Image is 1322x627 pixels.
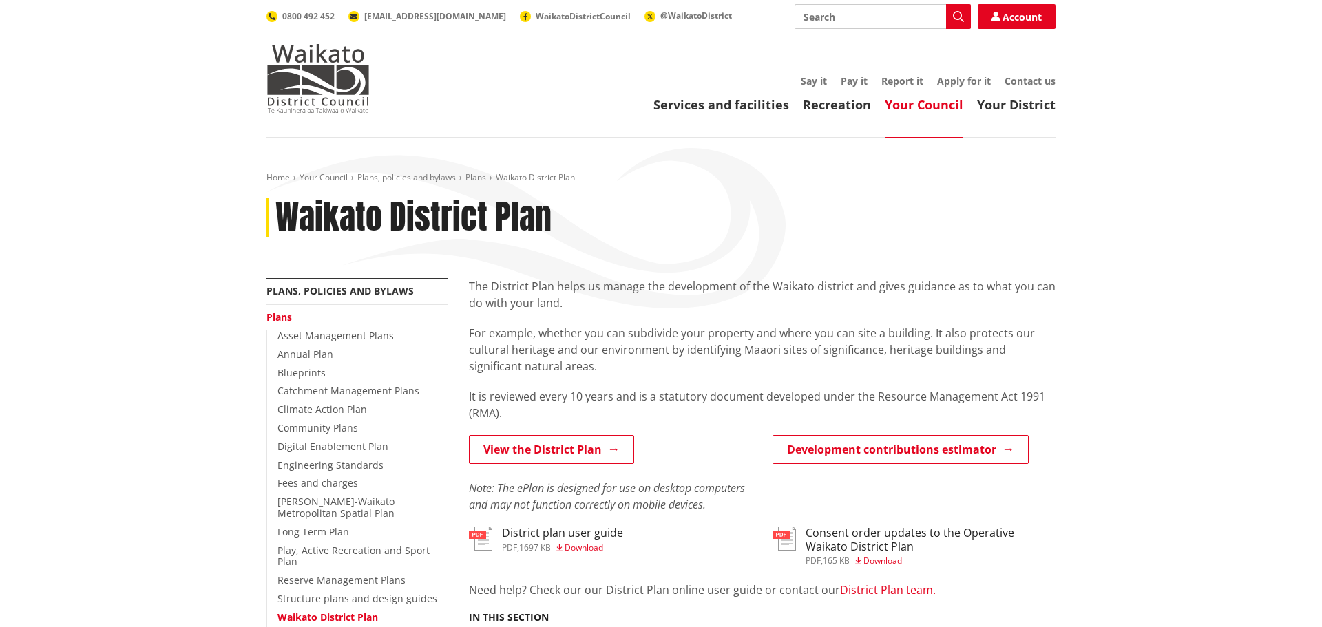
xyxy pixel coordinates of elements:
a: Recreation [803,96,871,113]
a: District Plan team. [840,582,936,597]
a: WaikatoDistrictCouncil [520,10,631,22]
a: Pay it [841,74,868,87]
a: Long Term Plan [277,525,349,538]
a: Development contributions estimator [773,435,1029,464]
a: Digital Enablement Plan [277,440,388,453]
a: Annual Plan [277,348,333,361]
h3: District plan user guide [502,527,623,540]
a: Your Council [300,171,348,183]
a: Say it [801,74,827,87]
a: Plans [266,310,292,323]
a: Reserve Management Plans [277,573,406,586]
a: District plan user guide pdf,1697 KB Download [469,527,623,551]
a: Your Council [885,96,963,113]
span: 0800 492 452 [282,10,335,22]
a: Plans, policies and bylaws [266,284,414,297]
img: document-pdf.svg [773,527,796,551]
img: document-pdf.svg [469,527,492,551]
a: Waikato District Plan [277,610,378,624]
a: Plans [465,171,486,183]
nav: breadcrumb [266,172,1056,184]
div: , [806,557,1056,565]
h1: Waikato District Plan [275,198,552,237]
div: , [502,544,623,552]
a: Services and facilities [653,96,789,113]
span: pdf [806,555,821,566]
input: Search input [795,4,971,29]
span: @WaikatoDistrict [660,10,732,21]
p: For example, whether you can subdivide your property and where you can site a building. It also p... [469,325,1056,374]
a: Account [978,4,1056,29]
a: [PERSON_NAME]-Waikato Metropolitan Spatial Plan [277,495,395,520]
a: Catchment Management Plans [277,384,419,397]
a: Your District [977,96,1056,113]
p: Need help? Check our our District Plan online user guide or contact our [469,582,1056,598]
span: WaikatoDistrictCouncil [536,10,631,22]
a: Engineering Standards [277,458,384,471]
a: Apply for it [937,74,991,87]
a: [EMAIL_ADDRESS][DOMAIN_NAME] [348,10,506,22]
span: [EMAIL_ADDRESS][DOMAIN_NAME] [364,10,506,22]
p: It is reviewed every 10 years and is a statutory document developed under the Resource Management... [469,388,1056,421]
a: Blueprints [277,366,326,379]
span: Download [565,542,603,553]
span: 165 KB [823,555,850,566]
h3: Consent order updates to the Operative Waikato District Plan [806,527,1056,553]
a: Plans, policies and bylaws [357,171,456,183]
span: pdf [502,542,517,553]
a: Home [266,171,290,183]
p: The District Plan helps us manage the development of the Waikato district and gives guidance as t... [469,278,1056,311]
a: Fees and charges [277,476,358,489]
a: Structure plans and design guides [277,592,437,605]
h5: In this section [469,612,549,624]
span: Waikato District Plan [496,171,575,183]
a: @WaikatoDistrict [644,10,732,21]
em: Note: The ePlan is designed for use on desktop computers and may not function correctly on mobile... [469,480,745,512]
a: Community Plans [277,421,358,434]
a: Play, Active Recreation and Sport Plan [277,544,430,568]
span: 1697 KB [519,542,551,553]
a: Consent order updates to the Operative Waikato District Plan pdf,165 KB Download [773,527,1056,564]
a: 0800 492 452 [266,10,335,22]
a: View the District Plan [469,435,634,464]
span: Download [863,555,902,566]
a: Climate Action Plan [277,403,367,416]
a: Report it [881,74,923,87]
a: Asset Management Plans [277,329,394,342]
img: Waikato District Council - Te Kaunihera aa Takiwaa o Waikato [266,44,370,113]
a: Contact us [1005,74,1056,87]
